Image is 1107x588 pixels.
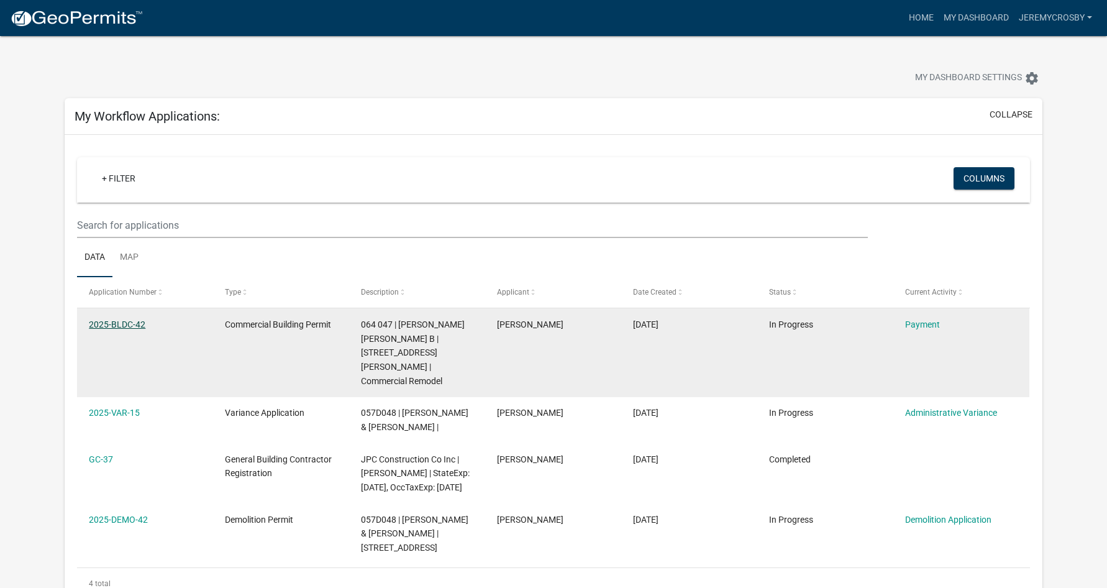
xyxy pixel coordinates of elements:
span: Current Activity [905,288,957,296]
a: Demolition Application [905,515,991,525]
a: Map [112,238,146,278]
datatable-header-cell: Status [757,277,893,307]
span: General Building Contractor Registration [225,454,332,479]
span: Date Created [633,288,676,296]
a: My Dashboard [939,6,1014,30]
datatable-header-cell: Type [213,277,349,307]
datatable-header-cell: Current Activity [893,277,1029,307]
a: 2025-VAR-15 [89,408,140,418]
span: 07/30/2025 [633,408,658,418]
span: 08/28/2025 [633,319,658,329]
span: Jeremy Crosby [497,515,563,525]
a: Administrative Variance [905,408,997,418]
span: Type [225,288,241,296]
span: 07/06/2025 [633,454,658,464]
h5: My Workflow Applications: [75,109,220,124]
datatable-header-cell: Date Created [621,277,757,307]
span: 057D048 | ROGERS PHILLIP M & DONNA M | 182 Riverview Rd [361,515,468,553]
a: + Filter [92,167,145,190]
span: Applicant [497,288,529,296]
span: Variance Application [225,408,304,418]
span: In Progress [769,515,813,525]
button: My Dashboard Settingssettings [905,66,1049,90]
a: Home [904,6,939,30]
span: 057D048 | ROGERS PHILLIP M & DONNA M | [361,408,468,432]
a: Data [77,238,112,278]
span: In Progress [769,408,813,418]
span: Jeremy Crosby [497,454,563,464]
span: Application Number [89,288,157,296]
button: Columns [954,167,1014,190]
datatable-header-cell: Application Number [77,277,213,307]
span: Status [769,288,791,296]
span: Completed [769,454,811,464]
span: Jeremy Crosby [497,319,563,329]
datatable-header-cell: Description [349,277,485,307]
button: collapse [990,108,1032,121]
span: My Dashboard Settings [915,71,1022,86]
a: 2025-DEMO-42 [89,515,148,525]
span: 07/06/2025 [633,515,658,525]
span: Demolition Permit [225,515,293,525]
span: Jeremy Crosby [497,408,563,418]
span: In Progress [769,319,813,329]
input: Search for applications [77,213,868,238]
a: GC-37 [89,454,113,464]
span: Commercial Building Permit [225,319,331,329]
a: jeremycrosby [1014,6,1097,30]
a: 2025-BLDC-42 [89,319,145,329]
span: JPC Construction Co Inc | Jeremy Crosby | StateExp: 06/30/2026, OccTaxExp: 12/31/2025 [361,454,470,493]
datatable-header-cell: Applicant [485,277,621,307]
a: Payment [905,319,940,329]
span: 064 047 | JONES WILLIAMS B | 100 PUTNAM DR | Commercial Remodel [361,319,465,386]
span: Description [361,288,399,296]
i: settings [1024,71,1039,86]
